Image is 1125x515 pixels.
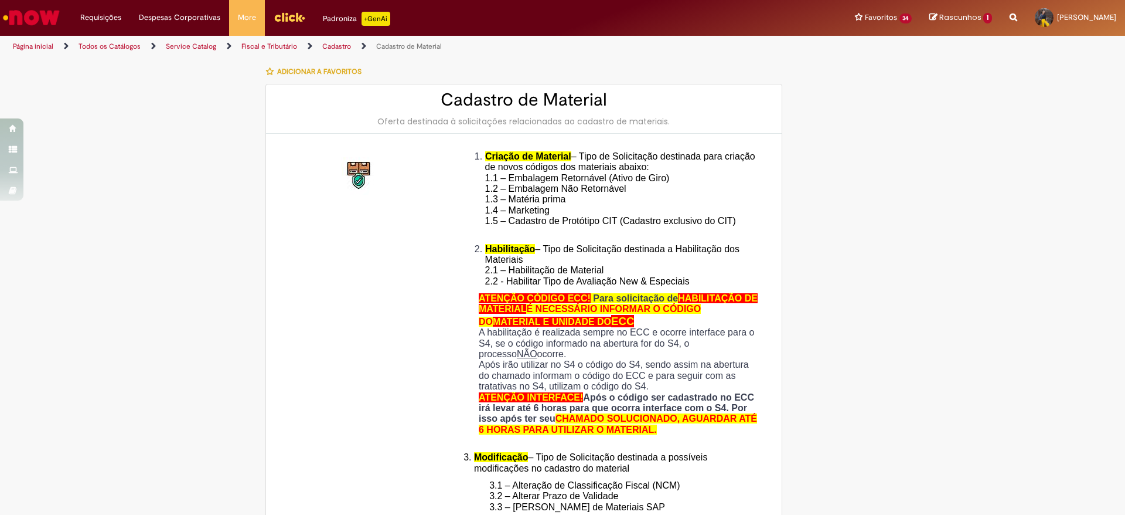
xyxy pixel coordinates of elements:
[274,8,305,26] img: click_logo_yellow_360x200.png
[593,293,678,303] span: Para solicitação de
[479,392,757,435] strong: Após o código ser cadastrado no ECC irá levar até 6 horas para que ocorra interface com o S4. Por...
[983,13,992,23] span: 1
[865,12,897,23] span: Favoritos
[277,67,362,76] span: Adicionar a Favoritos
[485,244,739,286] span: – Tipo de Solicitação destinada a Habilitação dos Materiais 2.1 – Habilitação de Material 2.2 - H...
[278,90,770,110] h2: Cadastro de Material
[238,12,256,23] span: More
[241,42,297,51] a: Fiscal e Tributário
[929,12,992,23] a: Rascunhos
[474,452,528,462] span: Modificação
[80,12,121,23] span: Requisições
[479,293,758,314] span: HABILITAÇÃO DE MATERIAL
[166,42,216,51] a: Service Catalog
[341,157,379,195] img: Cadastro de Material
[611,315,634,327] span: ECC
[485,151,571,161] span: Criação de Material
[489,480,680,512] span: 3.1 – Alteração de Classificação Fiscal (NCM) 3.2 – Alterar Prazo de Validade 3.3 – [PERSON_NAME]...
[485,244,535,254] span: Habilitação
[1,6,62,29] img: ServiceNow
[479,304,701,326] span: É NECESSÁRIO INFORMAR O CÓDIGO DO
[485,151,755,237] span: – Tipo de Solicitação destinada para criação de novos códigos dos materiais abaixo: 1.1 – Embalag...
[479,327,761,360] p: A habilitação é realizada sempre no ECC e ocorre interface para o S4, se o código informado na ab...
[479,392,583,402] span: ATENÇÃO INTERFACE!
[474,452,761,474] li: – Tipo de Solicitação destinada a possíveis modificações no cadastro do material
[13,42,53,51] a: Página inicial
[9,36,741,57] ul: Trilhas de página
[479,293,591,303] span: ATENÇÃO CÓDIGO ECC!
[899,13,912,23] span: 34
[1057,12,1116,22] span: [PERSON_NAME]
[376,42,442,51] a: Cadastro de Material
[362,12,390,26] p: +GenAi
[479,360,761,392] p: Após irão utilizar no S4 o código do S4, sendo assim na abertura do chamado informam o código do ...
[79,42,141,51] a: Todos os Catálogos
[278,116,770,127] div: Oferta destinada à solicitações relacionadas ao cadastro de materiais.
[139,12,220,23] span: Despesas Corporativas
[265,59,368,84] button: Adicionar a Favoritos
[479,414,757,434] span: CHAMADO SOLUCIONADO, AGUARDAR ATÉ 6 HORAS PARA UTILIZAR O MATERIAL.
[323,12,390,26] div: Padroniza
[517,349,537,359] u: NÃO
[493,317,611,327] span: MATERIAL E UNIDADE DO
[939,12,981,23] span: Rascunhos
[322,42,351,51] a: Cadastro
